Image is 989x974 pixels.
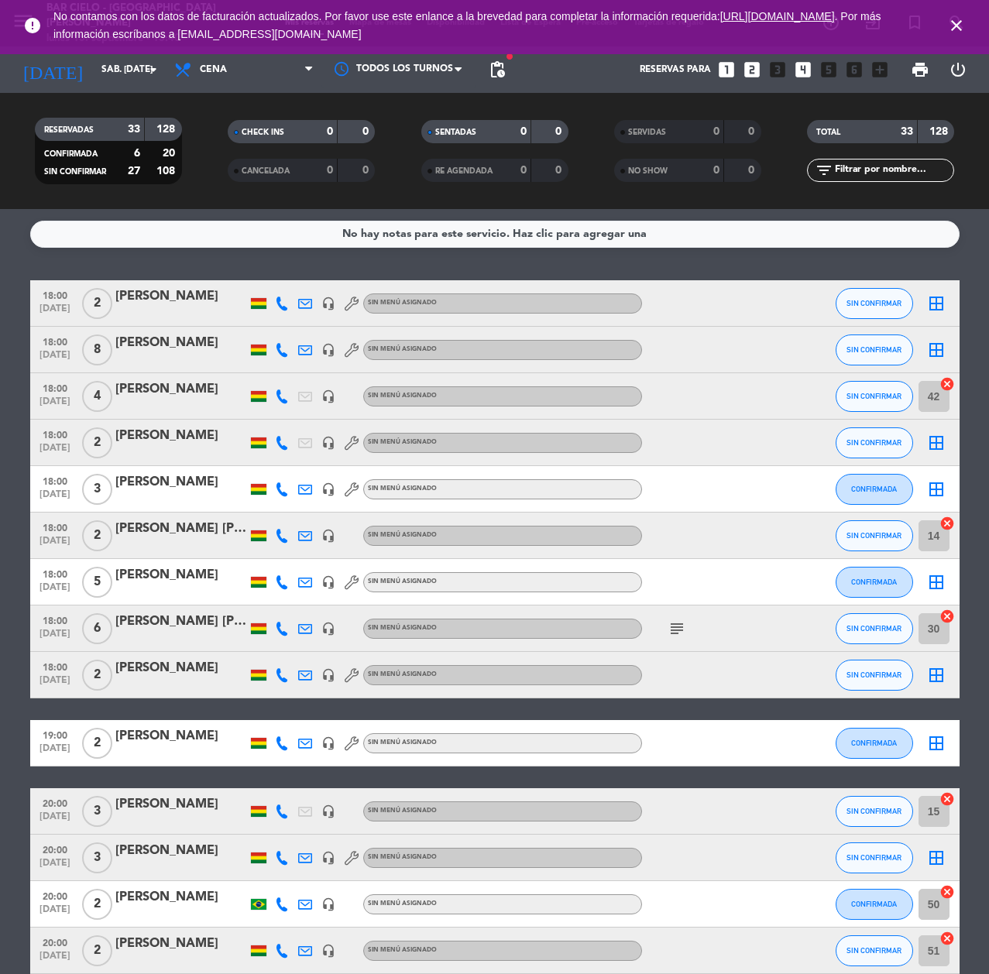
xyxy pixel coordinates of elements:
[36,350,74,368] span: [DATE]
[368,300,437,306] span: Sin menú asignado
[321,529,335,543] i: headset_mic
[144,60,163,79] i: arrow_drop_down
[44,168,106,176] span: SIN CONFIRMAR
[36,582,74,600] span: [DATE]
[911,60,929,79] span: print
[836,288,913,319] button: SIN CONFIRMAR
[927,294,946,313] i: border_all
[36,379,74,396] span: 18:00
[115,519,247,539] div: [PERSON_NAME] [PERSON_NAME] [PERSON_NAME]
[327,126,333,137] strong: 0
[200,64,227,75] span: Cena
[163,148,178,159] strong: 20
[36,887,74,904] span: 20:00
[748,165,757,176] strong: 0
[927,849,946,867] i: border_all
[321,622,335,636] i: headset_mic
[742,60,762,80] i: looks_two
[836,728,913,759] button: CONFIRMADA
[846,670,901,679] span: SIN CONFIRMAR
[36,657,74,675] span: 18:00
[520,126,527,137] strong: 0
[720,10,835,22] a: [URL][DOMAIN_NAME]
[36,536,74,554] span: [DATE]
[36,332,74,350] span: 18:00
[555,126,565,137] strong: 0
[768,60,788,80] i: looks_3
[833,162,953,179] input: Filtrar por nombre...
[505,52,514,61] span: fiber_manual_record
[36,304,74,321] span: [DATE]
[836,474,913,505] button: CONFIRMADA
[748,126,757,137] strong: 0
[82,520,112,551] span: 2
[36,396,74,414] span: [DATE]
[628,129,666,136] span: SERVIDAS
[321,389,335,403] i: headset_mic
[82,288,112,319] span: 2
[242,167,290,175] span: CANCELADA
[115,841,247,861] div: [PERSON_NAME]
[115,379,247,400] div: [PERSON_NAME]
[851,900,897,908] span: CONFIRMADA
[555,165,565,176] strong: 0
[321,482,335,496] i: headset_mic
[36,489,74,507] span: [DATE]
[846,624,901,633] span: SIN CONFIRMAR
[134,148,140,159] strong: 6
[44,126,94,134] span: RESERVADAS
[368,947,437,953] span: Sin menú asignado
[870,60,890,80] i: add_box
[846,299,901,307] span: SIN CONFIRMAR
[488,60,507,79] span: pending_actions
[716,60,737,80] i: looks_one
[362,126,372,137] strong: 0
[846,853,901,862] span: SIN CONFIRMAR
[815,161,833,180] i: filter_list
[628,167,668,175] span: NO SHOW
[321,575,335,589] i: headset_mic
[368,900,437,907] span: Sin menú asignado
[36,472,74,489] span: 18:00
[927,434,946,452] i: border_all
[321,436,335,450] i: headset_mic
[82,728,112,759] span: 2
[927,341,946,359] i: border_all
[836,520,913,551] button: SIN CONFIRMAR
[851,739,897,747] span: CONFIRMADA
[82,427,112,458] span: 2
[82,334,112,365] span: 8
[36,286,74,304] span: 18:00
[435,167,493,175] span: RE AGENDADA
[368,671,437,677] span: Sin menú asignado
[115,612,247,632] div: [PERSON_NAME] [PERSON_NAME]
[846,531,901,540] span: SIN CONFIRMAR
[115,934,247,954] div: [PERSON_NAME]
[36,858,74,876] span: [DATE]
[128,166,140,177] strong: 27
[115,658,247,678] div: [PERSON_NAME]
[368,485,437,492] span: Sin menú asignado
[36,794,74,811] span: 20:00
[846,438,901,447] span: SIN CONFIRMAR
[82,889,112,920] span: 2
[36,675,74,693] span: [DATE]
[327,165,333,176] strong: 0
[836,660,913,691] button: SIN CONFIRMAR
[368,808,437,814] span: Sin menú asignado
[816,129,840,136] span: TOTAL
[368,625,437,631] span: Sin menú asignado
[819,60,839,80] i: looks_5
[36,933,74,951] span: 20:00
[321,804,335,818] i: headset_mic
[836,796,913,827] button: SIN CONFIRMAR
[36,611,74,629] span: 18:00
[793,60,813,80] i: looks_4
[82,842,112,873] span: 3
[53,10,881,40] a: . Por más información escríbanos a [EMAIL_ADDRESS][DOMAIN_NAME]
[368,346,437,352] span: Sin menú asignado
[321,343,335,357] i: headset_mic
[36,425,74,443] span: 18:00
[36,840,74,858] span: 20:00
[846,807,901,815] span: SIN CONFIRMAR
